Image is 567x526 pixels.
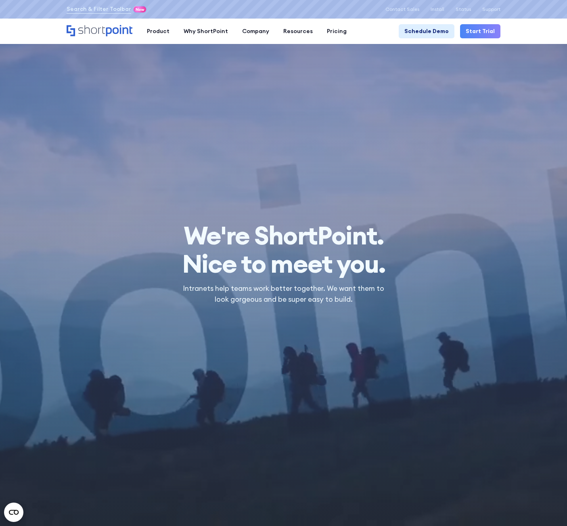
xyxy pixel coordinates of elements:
a: Search & Filter Toolbar [67,5,131,13]
a: Pricing [320,24,354,38]
div: Product [147,27,169,35]
div: Resources [283,27,313,35]
a: Contact Sales [385,6,419,12]
div: Why ShortPoint [184,27,228,35]
button: Open CMP widget [4,503,23,522]
a: Schedule Demo [399,24,454,38]
a: Why ShortPoint [176,24,235,38]
span: We're ShortPoint. [178,221,389,250]
a: Product [140,24,176,38]
a: Home [67,25,132,37]
a: Resources [276,24,320,38]
iframe: Chat Widget [527,487,567,526]
div: Pricing [327,27,347,35]
h1: Nice to meet you. [178,221,389,278]
p: Intranets help teams work better together. We want them to look gorgeous and be super easy to build. [178,283,389,305]
a: Company [235,24,276,38]
a: Install [431,6,444,12]
a: Status [456,6,471,12]
a: Start Trial [460,24,500,38]
div: Company [242,27,269,35]
a: Support [482,6,500,12]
